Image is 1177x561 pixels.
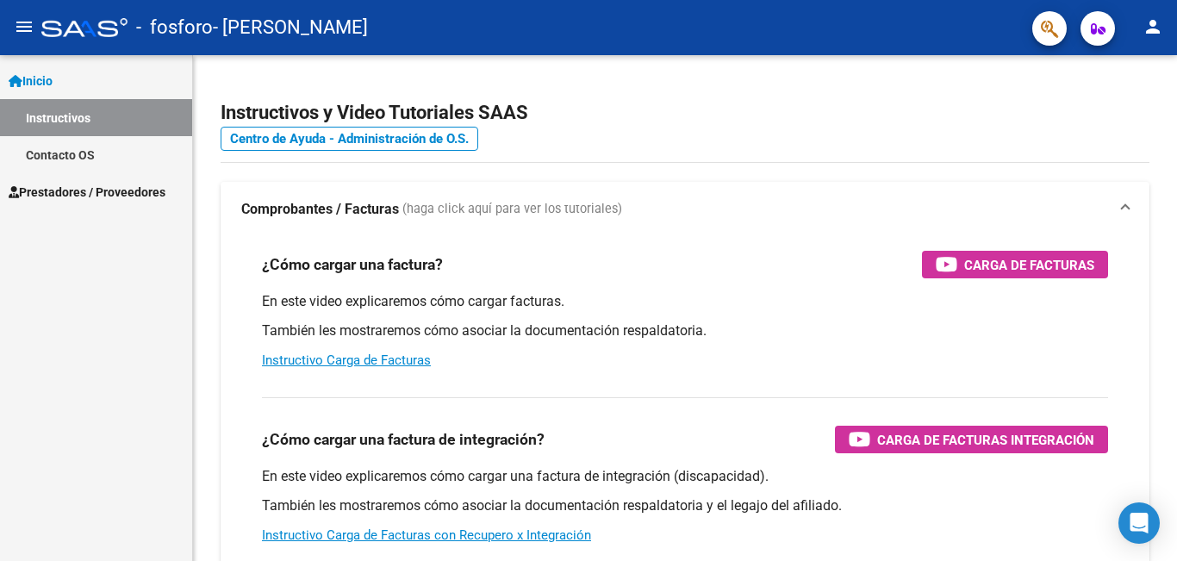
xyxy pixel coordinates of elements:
h2: Instructivos y Video Tutoriales SAAS [221,97,1149,129]
mat-icon: person [1143,16,1163,37]
p: En este video explicaremos cómo cargar facturas. [262,292,1108,311]
h3: ¿Cómo cargar una factura de integración? [262,427,545,452]
span: - [PERSON_NAME] [213,9,368,47]
span: - fosforo [136,9,213,47]
div: Open Intercom Messenger [1118,502,1160,544]
span: Carga de Facturas [964,254,1094,276]
p: En este video explicaremos cómo cargar una factura de integración (discapacidad). [262,467,1108,486]
p: También les mostraremos cómo asociar la documentación respaldatoria. [262,321,1108,340]
a: Instructivo Carga de Facturas con Recupero x Integración [262,527,591,543]
mat-expansion-panel-header: Comprobantes / Facturas (haga click aquí para ver los tutoriales) [221,182,1149,237]
span: Prestadores / Proveedores [9,183,165,202]
a: Instructivo Carga de Facturas [262,352,431,368]
p: También les mostraremos cómo asociar la documentación respaldatoria y el legajo del afiliado. [262,496,1108,515]
strong: Comprobantes / Facturas [241,200,399,219]
span: Carga de Facturas Integración [877,429,1094,451]
button: Carga de Facturas Integración [835,426,1108,453]
h3: ¿Cómo cargar una factura? [262,252,443,277]
button: Carga de Facturas [922,251,1108,278]
span: (haga click aquí para ver los tutoriales) [402,200,622,219]
span: Inicio [9,72,53,90]
a: Centro de Ayuda - Administración de O.S. [221,127,478,151]
mat-icon: menu [14,16,34,37]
